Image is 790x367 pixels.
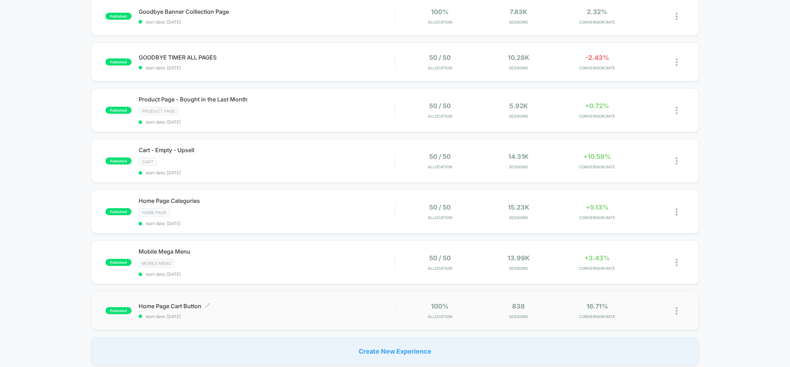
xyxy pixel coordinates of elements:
span: GOODBYE TIMER ALL PAGES [139,54,395,61]
span: 50 / 50 [429,204,451,211]
div: Duration [320,213,338,221]
span: +3.43% [584,254,610,262]
span: +0.72% [585,102,609,110]
span: Mobile Mega Menu [139,248,395,255]
span: 14.31k [508,153,529,160]
span: 100% [431,303,449,310]
span: published [105,13,132,20]
span: Goodbye Banner Colllection Page [139,8,395,15]
span: 100% [431,8,449,15]
img: close [676,13,677,20]
div: Create New Experience [91,337,699,365]
span: CONVERSION RATE [560,114,635,119]
span: Sessions [481,314,556,319]
span: CONVERSION RATE [560,314,635,319]
span: Sessions [481,266,556,271]
img: close [676,58,677,66]
span: Allocation [428,215,452,220]
span: 50 / 50 [429,54,451,61]
span: Mobile Menu [139,259,175,267]
div: Current time [302,213,318,221]
span: start date: [DATE] [139,119,395,125]
span: Allocation [428,164,452,169]
span: published [105,157,132,164]
img: close [676,107,677,114]
span: CONVERSION RATE [560,266,635,271]
span: 50 / 50 [429,153,451,160]
span: CONVERSION RATE [560,20,635,25]
span: 15.23k [508,204,529,211]
span: start date: [DATE] [139,65,395,70]
span: 2.32% [587,8,607,15]
span: 5.92k [509,102,528,110]
span: Product Page [139,107,178,115]
span: -2.43% [585,54,609,61]
img: close [676,208,677,216]
span: 10.28k [508,54,529,61]
input: Volume [352,214,373,221]
span: Sessions [481,215,556,220]
span: CONVERSION RATE [560,66,635,70]
span: Sessions [481,20,556,25]
span: Home Page Cart Button [139,303,395,310]
span: start date: [DATE] [139,314,395,319]
span: 50 / 50 [429,102,451,110]
span: +10.59% [583,153,611,160]
span: start date: [DATE] [139,19,395,25]
span: Cart - Empty - Upsell [139,147,395,154]
span: published [105,307,132,314]
span: Allocation [428,20,452,25]
span: Home Page Categories [139,197,395,204]
input: Seek [5,202,399,209]
span: start date: [DATE] [139,221,395,226]
span: CONVERSION RATE [560,215,635,220]
button: Play, NEW DEMO 2025-VEED.mp4 [193,105,210,122]
span: start date: [DATE] [139,272,395,277]
span: published [105,259,132,266]
span: published [105,208,132,215]
button: Play, NEW DEMO 2025-VEED.mp4 [4,212,15,223]
img: close [676,259,677,266]
span: Allocation [428,114,452,119]
span: start date: [DATE] [139,170,395,175]
span: Allocation [428,66,452,70]
span: CONVERSION RATE [560,164,635,169]
span: Sessions [481,164,556,169]
span: Sessions [481,66,556,70]
span: 838 [512,303,525,310]
span: 50 / 50 [429,254,451,262]
span: Allocation [428,266,452,271]
span: CART [139,158,157,166]
img: close [676,157,677,165]
span: +5.13% [586,204,609,211]
span: 7.83k [510,8,527,15]
span: published [105,107,132,114]
span: Product Page - Bought in the Last Month [139,96,395,103]
img: close [676,307,677,315]
span: published [105,58,132,66]
span: Home Page [139,209,170,217]
span: 16.71% [587,303,608,310]
span: Sessions [481,114,556,119]
span: 13.99k [508,254,530,262]
span: Allocation [428,314,452,319]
